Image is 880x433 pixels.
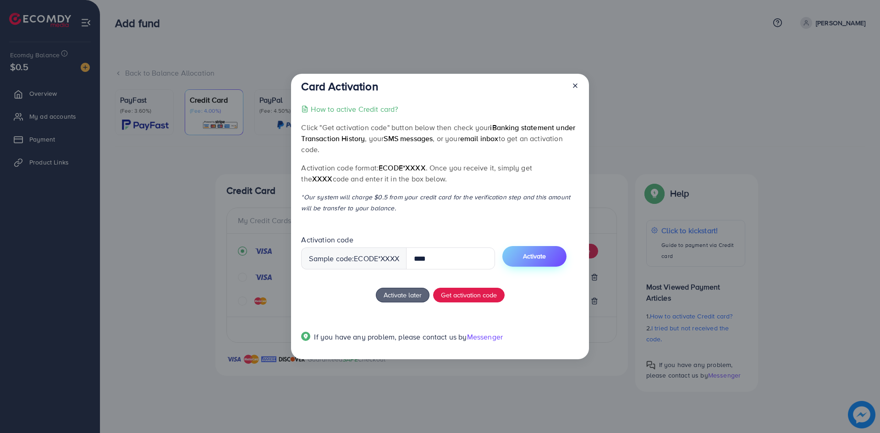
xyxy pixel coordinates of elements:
button: Get activation code [433,288,505,302]
span: email inbox [460,133,499,143]
button: Activate [502,246,566,267]
div: Sample code: *XXXX [301,247,407,269]
button: Activate later [376,288,429,302]
span: Activate [523,252,546,261]
h3: Card Activation [301,80,378,93]
span: ecode [354,253,378,264]
label: Activation code [301,235,353,245]
span: Get activation code [441,290,497,300]
span: SMS messages [384,133,433,143]
span: ecode*XXXX [379,163,426,173]
img: Popup guide [301,332,310,341]
span: iBanking statement under Transaction History [301,122,575,143]
p: Click "Get activation code" button below then check your , your , or your to get an activation code. [301,122,578,155]
p: Activation code format: . Once you receive it, simply get the code and enter it in the box below. [301,162,578,184]
span: If you have any problem, please contact us by [314,332,467,342]
span: Messenger [467,332,503,342]
span: XXXX [312,174,333,184]
p: *Our system will charge $0.5 from your credit card for the verification step and this amount will... [301,192,578,214]
span: Activate later [384,290,422,300]
p: How to active Credit card? [311,104,398,115]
